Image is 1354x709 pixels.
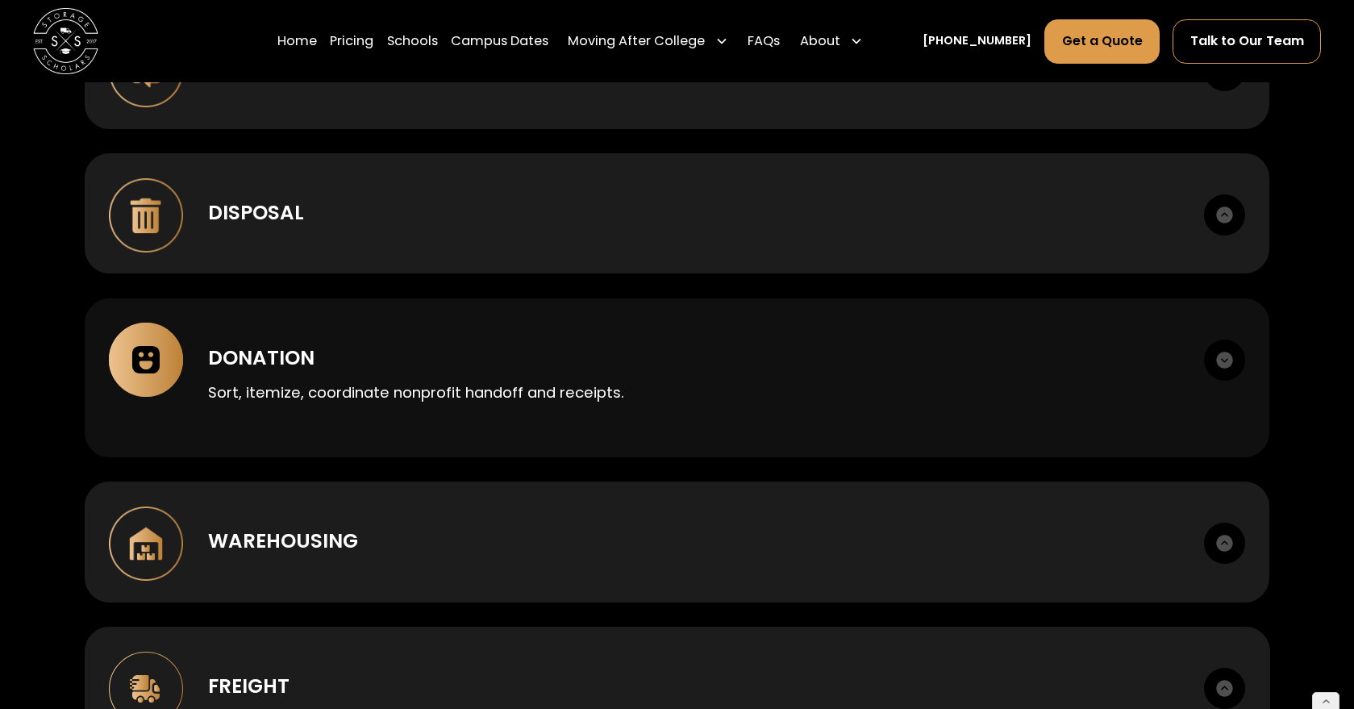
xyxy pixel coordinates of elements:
[208,344,315,373] div: Donation
[208,672,290,702] div: Freight
[208,198,304,228] div: Disposal
[1044,19,1160,64] a: Get a Quote
[33,8,99,74] a: home
[748,18,780,64] a: FAQs
[33,8,99,74] img: Storage Scholars main logo
[387,18,438,64] a: Schools
[561,18,735,64] div: Moving After College
[923,32,1031,49] a: [PHONE_NUMBER]
[208,382,1179,404] p: Sort, itemize, coordinate nonprofit handoff and receipts.
[800,31,840,51] div: About
[794,18,870,64] div: About
[208,527,358,557] div: Warehousing
[277,18,317,64] a: Home
[1173,19,1321,64] a: Talk to Our Team
[451,18,548,64] a: Campus Dates
[330,18,373,64] a: Pricing
[568,31,705,51] div: Moving After College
